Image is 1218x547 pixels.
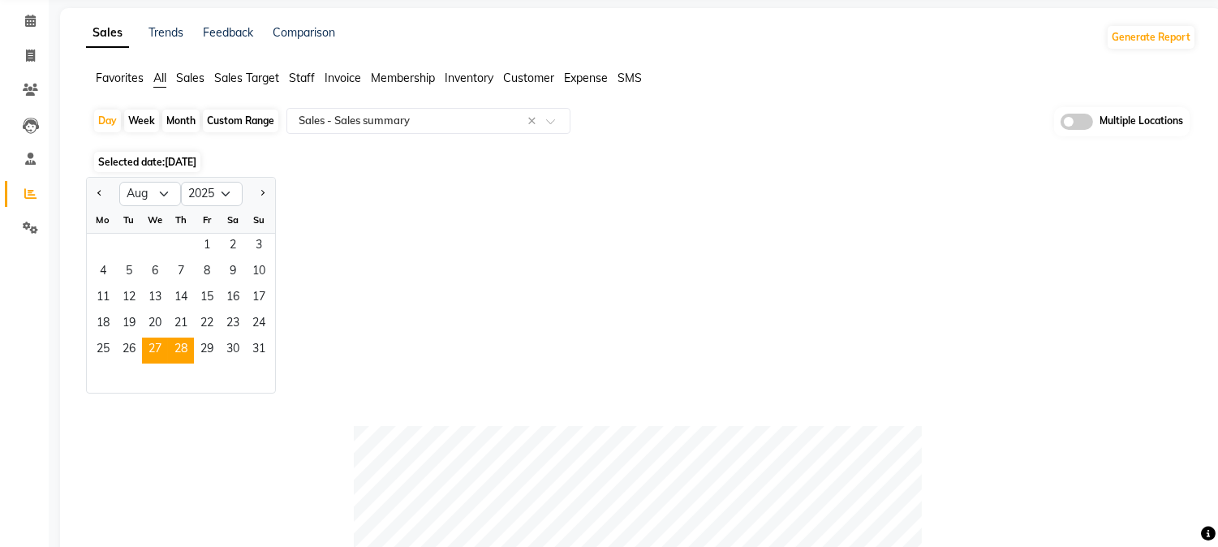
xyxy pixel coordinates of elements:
[214,71,279,85] span: Sales Target
[119,182,181,206] select: Select month
[194,260,220,286] div: Friday, August 8, 2025
[142,338,168,364] div: Wednesday, August 27, 2025
[168,338,194,364] span: 28
[162,110,200,132] div: Month
[94,110,121,132] div: Day
[90,286,116,312] span: 11
[90,312,116,338] div: Monday, August 18, 2025
[116,260,142,286] span: 5
[124,110,159,132] div: Week
[116,338,142,364] span: 26
[203,25,253,40] a: Feedback
[289,71,315,85] span: Staff
[194,260,220,286] span: 8
[168,207,194,233] div: Th
[220,286,246,312] div: Saturday, August 16, 2025
[194,207,220,233] div: Fr
[246,312,272,338] span: 24
[325,71,361,85] span: Invoice
[246,260,272,286] div: Sunday, August 10, 2025
[246,260,272,286] span: 10
[246,286,272,312] span: 17
[371,71,435,85] span: Membership
[445,71,493,85] span: Inventory
[220,260,246,286] span: 9
[1100,114,1183,130] span: Multiple Locations
[90,338,116,364] span: 25
[220,338,246,364] span: 30
[246,338,272,364] div: Sunday, August 31, 2025
[168,286,194,312] span: 14
[142,260,168,286] span: 6
[181,182,243,206] select: Select year
[527,113,541,130] span: Clear all
[194,286,220,312] div: Friday, August 15, 2025
[194,234,220,260] span: 1
[90,207,116,233] div: Mo
[1108,26,1194,49] button: Generate Report
[246,338,272,364] span: 31
[142,286,168,312] span: 13
[564,71,608,85] span: Expense
[116,260,142,286] div: Tuesday, August 5, 2025
[165,156,196,168] span: [DATE]
[220,234,246,260] div: Saturday, August 2, 2025
[142,260,168,286] div: Wednesday, August 6, 2025
[220,338,246,364] div: Saturday, August 30, 2025
[116,286,142,312] span: 12
[116,312,142,338] div: Tuesday, August 19, 2025
[153,71,166,85] span: All
[246,234,272,260] span: 3
[194,338,220,364] span: 29
[194,234,220,260] div: Friday, August 1, 2025
[176,71,204,85] span: Sales
[168,260,194,286] span: 7
[246,286,272,312] div: Sunday, August 17, 2025
[220,207,246,233] div: Sa
[142,207,168,233] div: We
[168,260,194,286] div: Thursday, August 7, 2025
[142,312,168,338] div: Wednesday, August 20, 2025
[256,181,269,207] button: Next month
[246,207,272,233] div: Su
[194,338,220,364] div: Friday, August 29, 2025
[168,338,194,364] div: Thursday, August 28, 2025
[90,260,116,286] div: Monday, August 4, 2025
[94,152,200,172] span: Selected date:
[116,207,142,233] div: Tu
[618,71,642,85] span: SMS
[220,260,246,286] div: Saturday, August 9, 2025
[220,286,246,312] span: 16
[168,312,194,338] span: 21
[142,338,168,364] span: 27
[168,286,194,312] div: Thursday, August 14, 2025
[93,181,106,207] button: Previous month
[142,312,168,338] span: 20
[220,312,246,338] span: 23
[503,71,554,85] span: Customer
[246,312,272,338] div: Sunday, August 24, 2025
[116,312,142,338] span: 19
[203,110,278,132] div: Custom Range
[116,286,142,312] div: Tuesday, August 12, 2025
[273,25,335,40] a: Comparison
[90,338,116,364] div: Monday, August 25, 2025
[194,286,220,312] span: 15
[90,312,116,338] span: 18
[86,19,129,48] a: Sales
[96,71,144,85] span: Favorites
[90,260,116,286] span: 4
[142,286,168,312] div: Wednesday, August 13, 2025
[246,234,272,260] div: Sunday, August 3, 2025
[90,286,116,312] div: Monday, August 11, 2025
[194,312,220,338] span: 22
[194,312,220,338] div: Friday, August 22, 2025
[148,25,183,40] a: Trends
[116,338,142,364] div: Tuesday, August 26, 2025
[168,312,194,338] div: Thursday, August 21, 2025
[220,234,246,260] span: 2
[220,312,246,338] div: Saturday, August 23, 2025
